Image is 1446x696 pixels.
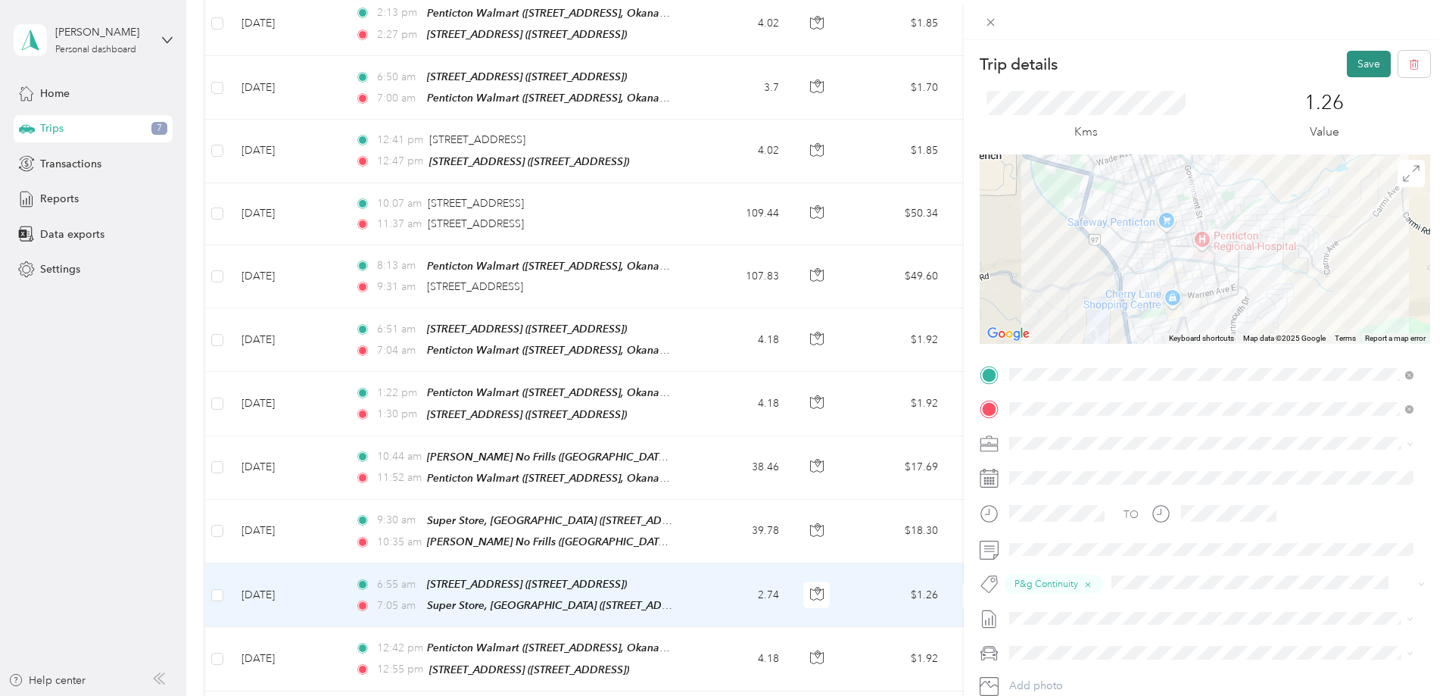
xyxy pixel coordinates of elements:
[1243,334,1326,342] span: Map data ©2025 Google
[980,54,1058,75] p: Trip details
[1074,123,1098,142] p: Kms
[1310,123,1339,142] p: Value
[1014,577,1078,591] span: P&g Continuity
[1335,334,1356,342] a: Terms (opens in new tab)
[1365,334,1426,342] a: Report a map error
[1169,333,1234,344] button: Keyboard shortcuts
[1123,507,1139,523] div: TO
[1361,611,1446,696] iframe: Everlance-gr Chat Button Frame
[1304,91,1344,115] p: 1.26
[983,324,1033,344] a: Open this area in Google Maps (opens a new window)
[983,324,1033,344] img: Google
[1004,575,1103,594] button: P&g Continuity
[1347,51,1391,77] button: Save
